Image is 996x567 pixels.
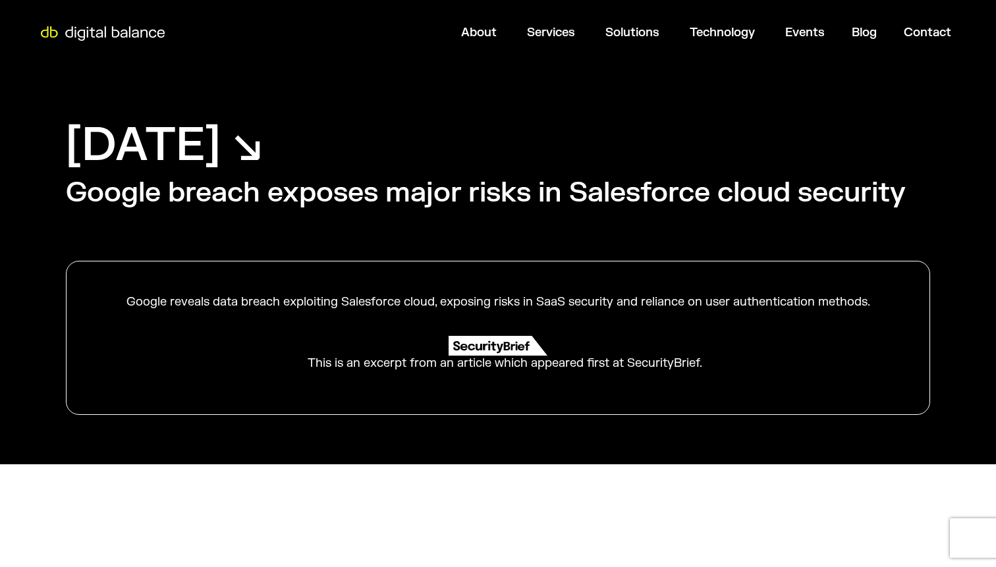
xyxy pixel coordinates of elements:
a: This is an excerpt from an article which appeared first at SecurityBrief. [99,326,897,381]
a: Solutions [605,25,659,40]
a: Technology [690,25,755,40]
div: Menu Toggle [174,20,962,45]
nav: Menu [174,20,962,45]
h2: Google breach exposes major risks in Salesforce cloud security [66,175,906,211]
div: This is an excerpt from an article which appeared first at SecurityBrief. [294,356,702,371]
a: Contact [904,25,951,40]
a: Services [527,25,575,40]
a: Blog [852,25,877,40]
a: Events [785,25,825,40]
div: Google reveals data breach exploiting Salesforce cloud, exposing risks in SaaS security and relia... [99,294,897,310]
img: Digital Balance logo [33,26,173,41]
h1: [DATE] ↘︎ [66,115,263,175]
a: About [461,25,497,40]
